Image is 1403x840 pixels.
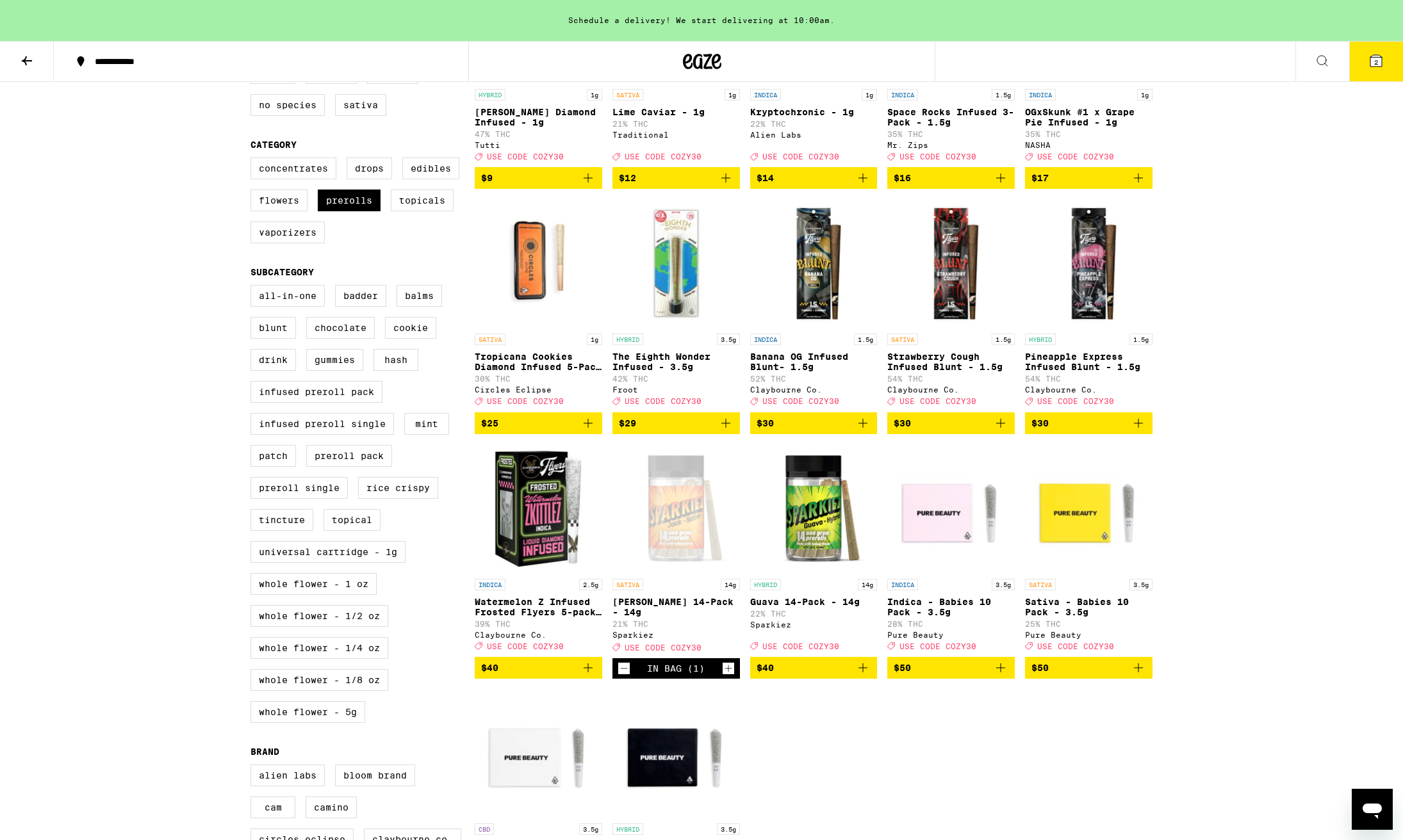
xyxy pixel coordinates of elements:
label: Flowers [250,190,308,211]
p: 39% THC [475,620,602,628]
p: 52% THC [750,375,878,383]
legend: Category [250,140,297,150]
label: Vaporizers [250,222,325,243]
label: No Species [250,94,325,116]
p: 22% THC [750,610,878,618]
p: HYBRID [612,334,643,345]
div: Alien Labs [750,131,878,139]
label: Alien Labs [250,764,325,786]
span: USE CODE COZY30 [899,642,976,650]
span: $40 [757,663,774,673]
p: INDICA [887,579,918,590]
span: $17 [1031,173,1049,183]
span: USE CODE COZY30 [625,152,701,161]
label: Chocolate [306,317,375,339]
p: Tropicana Cookies Diamond Infused 5-Pack - 3.5g [475,351,602,372]
label: Drink [250,349,296,371]
p: 54% THC [1025,375,1153,383]
p: 30% THC [475,375,602,383]
span: USE CODE COZY30 [625,398,701,406]
p: 3.5g [717,334,740,345]
div: Pure Beauty [1025,631,1153,639]
img: Pure Beauty - CBD - Babies 10 Pack - 3.5g [475,689,602,817]
label: All-In-One [250,285,325,307]
div: In Bag (1) [647,663,705,674]
img: Pure Beauty - Indica - Babies 10 Pack - 3.5g [887,444,1015,572]
label: Topical [324,509,381,531]
p: INDICA [1025,89,1056,101]
p: 1g [725,89,740,101]
p: Space Rocks Infused 3-Pack - 1.5g [887,107,1015,127]
label: Preroll Single [250,477,348,499]
span: USE CODE COZY30 [762,642,839,650]
p: 3.5g [717,823,740,835]
div: Pure Beauty [887,631,1015,639]
p: 3.5g [992,579,1015,590]
button: Add to bag [1025,412,1153,434]
label: Preroll Pack [306,445,392,467]
div: Sparkiez [612,631,740,639]
button: Add to bag [1025,657,1153,679]
label: Concentrates [250,157,336,179]
p: INDICA [887,89,918,101]
img: Claybourne Co. - Banana OG Infused Blunt- 1.5g [750,199,878,327]
img: Circles Eclipse - Tropicana Cookies Diamond Infused 5-Pack - 3.5g [475,199,602,327]
p: Kryptochronic - 1g [750,107,878,117]
span: $30 [1031,418,1049,428]
p: 42% THC [612,375,740,383]
p: 3.5g [579,823,602,835]
button: Add to bag [750,412,878,434]
p: INDICA [475,579,505,590]
a: Open page for Guava 14-Pack - 14g from Sparkiez [750,444,878,657]
p: 25% THC [1025,620,1153,628]
p: 14g [858,579,877,590]
label: Whole Flower - 1/4 oz [250,637,388,659]
div: Claybourne Co. [887,385,1015,394]
img: Pure Beauty - Hybrid Babies 10 Pack - 3.5g [612,689,740,817]
p: HYBRID [475,89,505,101]
p: Lime Caviar - 1g [612,107,740,117]
span: $50 [894,663,911,673]
span: $25 [481,418,498,428]
p: Watermelon Z Infused Frosted Flyers 5-pack - 2.5g [475,597,602,617]
span: USE CODE COZY30 [625,643,701,652]
a: Open page for Tropicana Cookies Diamond Infused 5-Pack - 3.5g from Circles Eclipse [475,199,602,412]
legend: Subcategory [250,267,314,277]
label: Edibles [402,157,459,179]
label: Universal Cartridge - 1g [250,541,406,563]
div: Froot [612,385,740,394]
button: Add to bag [750,167,878,189]
p: 3.5g [1129,579,1153,590]
p: 35% THC [1025,130,1153,138]
p: 1.5g [992,334,1015,345]
span: $50 [1031,663,1049,673]
p: INDICA [750,89,781,101]
img: Claybourne Co. - Pineapple Express Infused Blunt - 1.5g [1025,199,1153,327]
a: Open page for Jack 14-Pack - 14g from Sparkiez [612,444,740,658]
span: $30 [894,418,911,428]
span: $16 [894,173,911,183]
img: Froot - The Eighth Wonder Infused - 3.5g [612,199,740,327]
label: Blunt [250,317,296,339]
label: Prerolls [318,190,381,211]
p: The Eighth Wonder Infused - 3.5g [612,351,740,372]
p: CBD [475,823,494,835]
p: 14g [721,579,740,590]
p: [PERSON_NAME] Diamond Infused - 1g [475,107,602,127]
a: Open page for Strawberry Cough Infused Blunt - 1.5g from Claybourne Co. [887,199,1015,412]
button: Add to bag [612,167,740,189]
p: SATIVA [612,89,643,101]
p: 1g [1137,89,1153,101]
label: Mint [404,413,449,435]
label: Whole Flower - 1 oz [250,573,377,595]
p: Banana OG Infused Blunt- 1.5g [750,351,878,372]
span: $9 [481,173,493,183]
a: Open page for Indica - Babies 10 Pack - 3.5g from Pure Beauty [887,444,1015,657]
img: Claybourne Co. - Strawberry Cough Infused Blunt - 1.5g [887,199,1015,327]
span: $30 [757,418,774,428]
p: Guava 14-Pack - 14g [750,597,878,607]
label: Infused Preroll Single [250,413,394,435]
span: USE CODE COZY30 [762,398,839,406]
div: Mr. Zips [887,141,1015,149]
label: Camino [306,796,357,818]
